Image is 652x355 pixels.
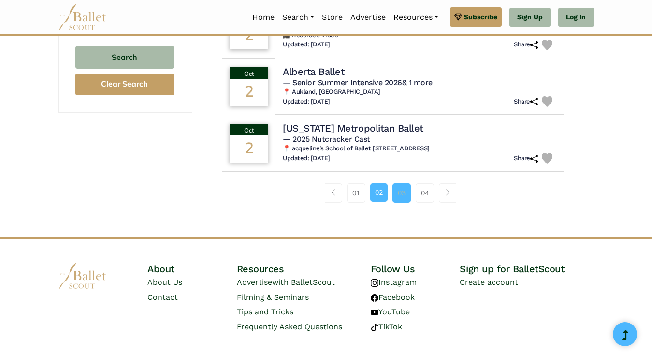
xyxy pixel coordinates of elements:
[283,41,330,49] h6: Updated: [DATE]
[272,278,335,287] span: with BalletScout
[283,145,556,153] h6: 📍 acqueline’s School of Ballet [STREET_ADDRESS]
[237,307,293,316] a: Tips and Tricks
[371,322,402,331] a: TikTok
[278,7,318,28] a: Search
[230,135,268,163] div: 2
[347,183,365,203] a: 01
[371,309,378,316] img: youtube logo
[371,294,378,302] img: facebook logo
[450,7,502,27] a: Subscribe
[58,263,107,289] img: logo
[147,278,182,287] a: About Us
[454,12,462,22] img: gem.svg
[514,154,538,163] h6: Share
[237,278,335,287] a: Advertisewith BalletScout
[371,307,410,316] a: YouTube
[416,183,434,203] a: 04
[371,293,415,302] a: Facebook
[514,98,538,106] h6: Share
[283,78,433,87] span: — Senior Summer Intensive 2026
[283,88,556,96] h6: 📍 Aukland, [GEOGRAPHIC_DATA]
[237,322,342,331] a: Frequently Asked Questions
[230,79,268,106] div: 2
[248,7,278,28] a: Home
[318,7,347,28] a: Store
[370,183,388,202] a: 02
[371,278,417,287] a: Instagram
[325,183,462,203] nav: Page navigation example
[283,134,370,144] span: — 2025 Nutcracker Cast
[392,183,411,203] a: 03
[283,65,344,78] h4: Alberta Ballet
[514,41,538,49] h6: Share
[390,7,442,28] a: Resources
[460,263,594,275] h4: Sign up for BalletScout
[230,124,268,135] div: Oct
[464,12,497,22] span: Subscribe
[371,324,378,331] img: tiktok logo
[460,278,518,287] a: Create account
[147,263,237,275] h4: About
[283,98,330,106] h6: Updated: [DATE]
[237,263,371,275] h4: Resources
[283,154,330,163] h6: Updated: [DATE]
[283,122,423,134] h4: [US_STATE] Metropolitan Ballet
[237,293,309,302] a: Filming & Seminars
[230,67,268,79] div: Oct
[371,279,378,287] img: instagram logo
[558,8,594,27] a: Log In
[75,46,174,69] button: Search
[347,7,390,28] a: Advertise
[509,8,551,27] a: Sign Up
[75,74,174,95] button: Clear Search
[147,293,178,302] a: Contact
[371,263,460,275] h4: Follow Us
[402,78,433,87] a: & 1 more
